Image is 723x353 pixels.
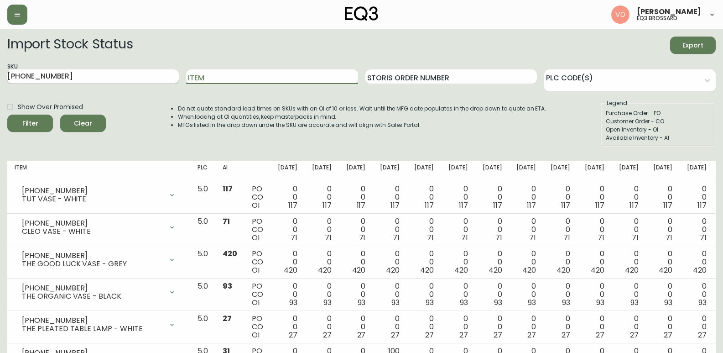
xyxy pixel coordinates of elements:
th: [DATE] [509,161,543,181]
div: 0 0 [414,185,434,210]
span: 93 [391,297,400,308]
span: Clear [68,118,99,129]
span: 27 [698,330,707,340]
div: 0 0 [483,250,502,274]
td: 5.0 [190,246,215,279]
div: [PHONE_NUMBER] [22,284,163,292]
span: 27 [664,330,672,340]
td: 5.0 [190,214,215,246]
th: [DATE] [646,161,680,181]
span: 71 [427,232,434,243]
div: 0 0 [414,217,434,242]
span: 420 [352,265,366,275]
span: 420 [557,265,570,275]
span: 93 [630,297,639,308]
div: 0 0 [516,315,536,339]
span: Export [677,40,708,51]
div: 0 0 [448,282,468,307]
th: [DATE] [270,161,305,181]
span: [PERSON_NAME] [637,8,701,16]
div: 0 0 [278,282,297,307]
span: OI [252,297,260,308]
div: 0 0 [346,315,366,339]
span: 117 [322,200,332,211]
div: 0 0 [551,282,570,307]
span: 71 [529,232,536,243]
div: [PHONE_NUMBER] [22,316,163,325]
div: Open Inventory - OI [606,126,710,134]
span: 71 [666,232,672,243]
div: 0 0 [619,282,639,307]
div: 0 0 [653,217,673,242]
span: 420 [318,265,332,275]
div: 0 0 [346,250,366,274]
span: 420 [489,265,502,275]
div: [PHONE_NUMBER] [22,187,163,195]
span: OI [252,265,260,275]
div: 0 0 [448,250,468,274]
div: 0 0 [448,315,468,339]
span: 27 [289,330,297,340]
span: 117 [288,200,297,211]
div: 0 0 [448,217,468,242]
div: 0 0 [516,282,536,307]
th: AI [215,161,244,181]
div: 0 0 [380,185,400,210]
legend: Legend [606,99,628,107]
div: 0 0 [483,282,502,307]
div: 0 0 [653,250,673,274]
div: [PHONE_NUMBER] [22,252,163,260]
div: 0 0 [585,282,604,307]
th: [DATE] [680,161,714,181]
div: 0 0 [278,250,297,274]
div: [PHONE_NUMBER] [22,219,163,227]
div: 0 0 [551,185,570,210]
span: 71 [223,216,230,227]
span: 27 [357,330,366,340]
div: 0 0 [687,217,707,242]
div: 0 0 [551,250,570,274]
div: 0 0 [414,315,434,339]
span: 117 [561,200,570,211]
h2: Import Stock Status [7,37,133,54]
div: [PHONE_NUMBER]THE GOOD LUCK VASE - GREY [15,250,183,270]
div: Purchase Order - PO [606,109,710,117]
th: [DATE] [407,161,441,181]
th: [DATE] [339,161,373,181]
span: 420 [420,265,434,275]
div: 0 0 [483,315,502,339]
div: [PHONE_NUMBER]THE ORGANIC VASE - BLACK [15,282,183,302]
span: 93 [223,281,232,291]
span: 117 [697,200,707,211]
span: 71 [393,232,400,243]
div: PO CO [252,185,263,210]
div: PO CO [252,250,263,274]
span: 27 [562,330,570,340]
span: OI [252,200,260,211]
span: 117 [425,200,434,211]
span: OI [252,330,260,340]
th: [DATE] [305,161,339,181]
div: 0 0 [448,185,468,210]
div: 0 0 [687,282,707,307]
button: Filter [7,115,53,132]
li: When looking at OI quantities, keep masterpacks in mind. [178,113,546,121]
span: 93 [460,297,468,308]
div: 0 0 [585,185,604,210]
span: 27 [630,330,639,340]
div: 0 0 [380,315,400,339]
span: 420 [386,265,400,275]
div: [PHONE_NUMBER]CLEO VASE - WHITE [15,217,183,237]
span: 93 [664,297,672,308]
span: 93 [426,297,434,308]
div: 0 0 [653,315,673,339]
div: 0 0 [619,185,639,210]
div: 0 0 [414,250,434,274]
span: 117 [527,200,536,211]
div: 0 0 [516,217,536,242]
span: 93 [596,297,604,308]
div: THE ORGANIC VASE - BLACK [22,292,163,300]
td: 5.0 [190,311,215,343]
div: Filter [22,118,38,129]
span: 27 [596,330,604,340]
